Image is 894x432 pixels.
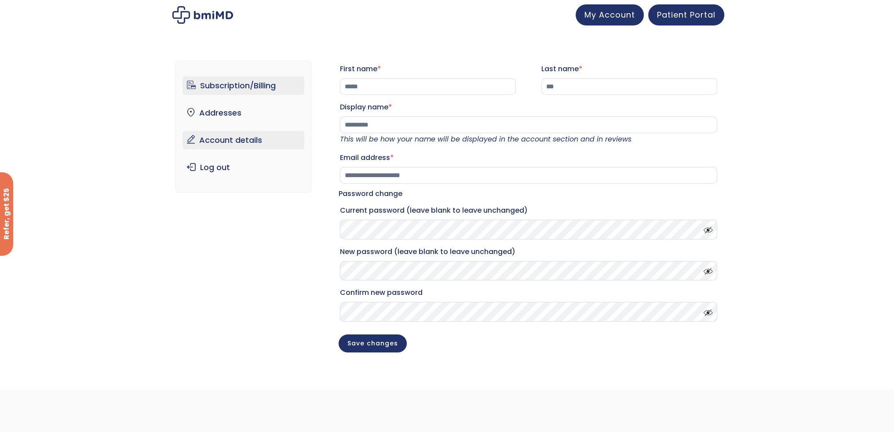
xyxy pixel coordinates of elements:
[340,151,717,165] label: Email address
[584,9,635,20] span: My Account
[340,100,717,114] label: Display name
[182,131,304,149] a: Account details
[340,134,631,144] em: This will be how your name will be displayed in the account section and in reviews
[340,203,717,218] label: Current password (leave blank to leave unchanged)
[182,76,304,95] a: Subscription/Billing
[175,61,311,192] nav: Account pages
[576,4,644,25] a: My Account
[172,6,233,24] img: My account
[182,158,304,177] a: Log out
[648,4,724,25] a: Patient Portal
[657,9,715,20] span: Patient Portal
[339,334,407,352] button: Save changes
[541,62,717,76] label: Last name
[340,286,717,300] label: Confirm new password
[340,245,717,259] label: New password (leave blank to leave unchanged)
[182,104,304,122] a: Addresses
[339,188,402,200] legend: Password change
[340,62,516,76] label: First name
